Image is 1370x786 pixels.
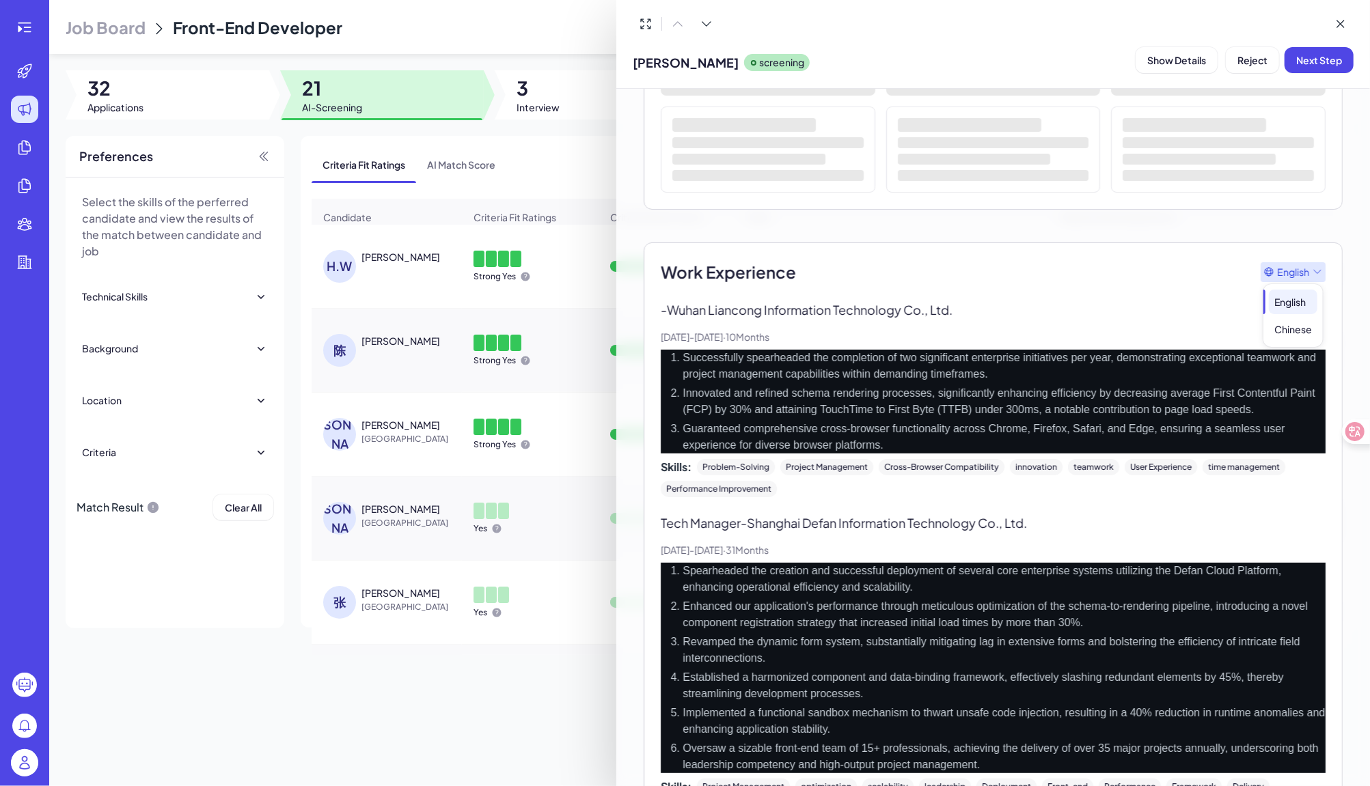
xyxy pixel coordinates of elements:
p: - Wuhan Liancong Information Technology Co., Ltd. [661,300,1326,319]
div: innovation [1010,459,1063,475]
span: Show Details [1147,54,1206,66]
li: Established a harmonized component and data-binding framework, effectively slashing redundant ele... [683,669,1326,702]
div: Performance Improvement [661,481,777,497]
li: Innovated and refined schema rendering processes, significantly enhancing efficiency by decreasin... [683,385,1326,418]
div: Project Management [780,459,873,475]
span: English [1277,265,1309,279]
div: Chinese [1269,317,1317,341]
p: screening [759,55,804,70]
span: [PERSON_NAME] [633,53,739,72]
li: Revamped the dynamic form system, substantially mitigating lag in extensive forms and bolstering ... [683,634,1326,666]
button: Next Step [1285,47,1354,73]
div: Problem-Solving [697,459,775,475]
div: English [1269,290,1317,314]
button: Show Details [1136,47,1218,73]
div: time management [1203,459,1285,475]
li: Implemented a functional sandbox mechanism to thwart unsafe code injection, resulting in a 40% re... [683,705,1326,738]
div: User Experience [1125,459,1197,475]
button: Reject [1226,47,1279,73]
li: Successfully spearheaded the completion of two significant enterprise initiatives per year, demon... [683,350,1326,382]
span: Reject [1237,54,1268,66]
li: Guaranteed comprehensive cross-browser functionality across Chrome, Firefox, Safari, and Edge, en... [683,421,1326,453]
p: Tech Manager - Shanghai Defan Information Technology Co., Ltd. [661,514,1326,532]
span: Work Experience [661,259,796,284]
div: Cross-Browser Compatibility [879,459,1004,475]
li: Oversaw a sizable front-end team of 15+ professionals, achieving the delivery of over 35 major pr... [683,740,1326,773]
p: [DATE] - [DATE] · 31 Months [661,543,1326,557]
span: Next Step [1296,54,1342,66]
div: teamwork [1068,459,1119,475]
p: [DATE] - [DATE] · 10 Months [661,330,1326,344]
span: Skills: [661,459,691,475]
li: Spearheaded the creation and successful deployment of several core enterprise systems utilizing t... [683,563,1326,595]
li: Enhanced our application's performance through meticulous optimization of the schema-to-rendering... [683,598,1326,631]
